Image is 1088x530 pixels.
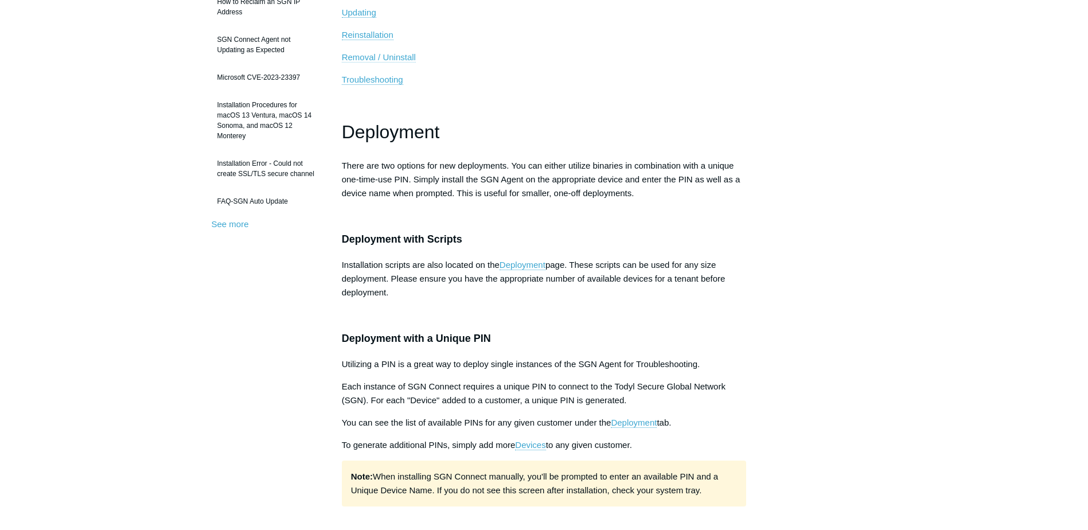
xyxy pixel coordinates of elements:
strong: Note: [351,471,373,481]
span: to any given customer. [546,440,632,450]
span: Installation scripts are also located on the [342,260,500,270]
span: Each instance of SGN Connect requires a unique PIN to connect to the Todyl Secure Global Network ... [342,381,726,405]
a: Updating [342,7,376,18]
a: Installation Procedures for macOS 13 Ventura, macOS 14 Sonoma, and macOS 12 Monterey [212,94,325,147]
a: Deployment [611,418,657,428]
a: Microsoft CVE-2023-23397 [212,67,325,88]
span: To generate additional PINs, simply add more [342,440,516,450]
span: page. These scripts can be used for any size deployment. Please ensure you have the appropriate n... [342,260,726,297]
p: When installing SGN Connect manually, you'll be prompted to enter an available PIN and a Unique D... [342,461,747,506]
span: tab. [657,418,671,427]
a: Troubleshooting [342,75,403,85]
span: There are two options for new deployments. You can either utilize binaries in combination with a ... [342,161,740,198]
span: Updating [342,7,376,17]
span: Utilizing a PIN is a great way to deploy single instances of the SGN Agent for Troubleshooting. [342,359,700,369]
a: SGN Connect Agent not Updating as Expected [212,29,325,61]
a: Removal / Uninstall [342,52,416,63]
a: Deployment [500,260,545,270]
span: Deployment with a Unique PIN [342,333,491,344]
span: Deployment with Scripts [342,233,462,245]
span: Troubleshooting [342,75,403,84]
a: See more [212,219,249,229]
a: Devices [515,440,545,450]
a: FAQ-SGN Auto Update [212,190,325,212]
span: Removal / Uninstall [342,52,416,62]
a: Installation Error - Could not create SSL/TLS secure channel [212,153,325,185]
span: Deployment [342,122,440,142]
a: Reinstallation [342,30,393,40]
span: You can see the list of available PINs for any given customer under the [342,418,611,427]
